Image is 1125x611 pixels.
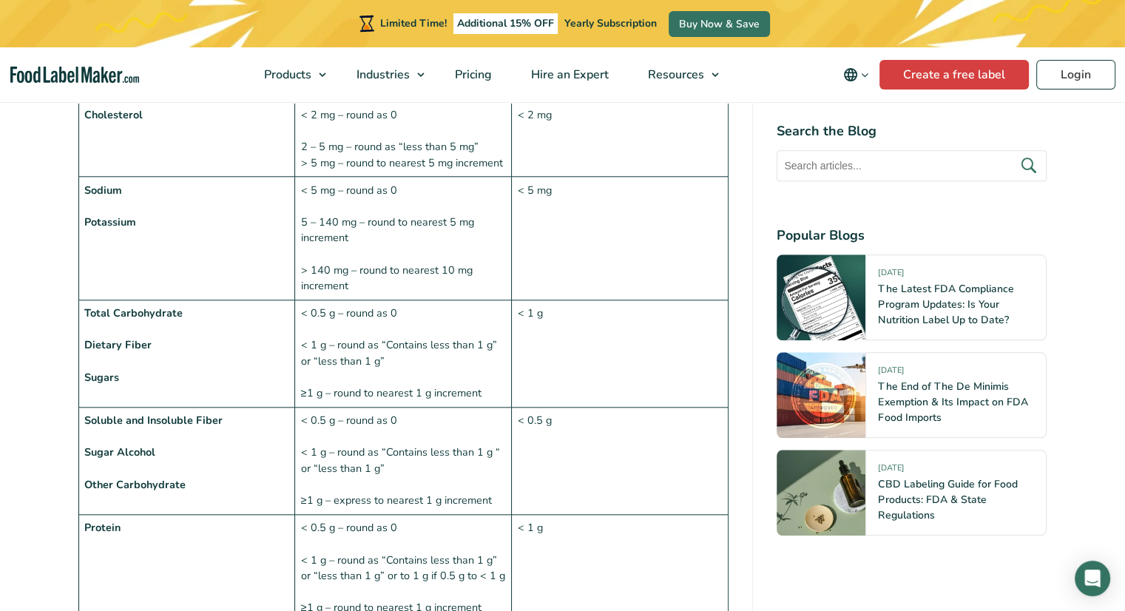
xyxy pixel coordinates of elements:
[295,408,512,515] td: < 0.5 g – round as 0 < 1 g – round as “Contains less than 1 g “ or “less than 1 g” ≥1 g – express...
[10,67,139,84] a: Food Label Maker homepage
[878,379,1027,425] a: The End of The De Minimis Exemption & Its Impact on FDA Food Imports
[84,215,136,229] strong: Potassium
[84,305,183,320] strong: Total Carbohydrate
[337,47,432,102] a: Industries
[1075,561,1110,596] div: Open Intercom Messenger
[453,13,558,34] span: Additional 15% OFF
[84,413,223,428] strong: Soluble and Insoluble Fiber
[84,477,186,492] strong: Other Carbohydrate
[512,177,729,300] td: < 5 mg
[450,67,493,83] span: Pricing
[527,67,610,83] span: Hire an Expert
[878,477,1017,522] a: CBD Labeling Guide for Food Products: FDA & State Regulations
[436,47,508,102] a: Pricing
[295,177,512,300] td: < 5 mg – round as 0 5 – 140 mg – round to nearest 5 mg increment > 140 mg – round to nearest 10 m...
[878,282,1013,327] a: The Latest FDA Compliance Program Updates: Is Your Nutrition Label Up to Date?
[84,445,155,459] strong: Sugar Alcohol
[512,408,729,515] td: < 0.5 g
[380,16,447,30] span: Limited Time!
[512,300,729,408] td: < 1 g
[84,183,122,198] strong: Sodium
[84,337,152,352] strong: Dietary Fiber
[564,16,657,30] span: Yearly Subscription
[878,365,903,382] span: [DATE]
[1036,60,1115,90] a: Login
[777,226,1047,246] h4: Popular Blogs
[512,47,625,102] a: Hire an Expert
[84,370,119,385] strong: Sugars
[833,60,879,90] button: Change language
[777,150,1047,181] input: Search articles...
[777,121,1047,141] h4: Search the Blog
[629,47,726,102] a: Resources
[295,300,512,408] td: < 0.5 g – round as 0 < 1 g – round as “Contains less than 1 g” or “less than 1 g” ≥1 g – round to...
[84,107,143,122] strong: Cholesterol
[879,60,1029,90] a: Create a free label
[352,67,411,83] span: Industries
[878,462,903,479] span: [DATE]
[643,67,706,83] span: Resources
[245,47,334,102] a: Products
[84,520,121,535] strong: Protein
[512,101,729,177] td: < 2 mg
[669,11,770,37] a: Buy Now & Save
[878,267,903,284] span: [DATE]
[295,101,512,177] td: < 2 mg – round as 0 2 – 5 mg – round as “less than 5 mg” > 5 mg – round to nearest 5 mg increment
[260,67,313,83] span: Products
